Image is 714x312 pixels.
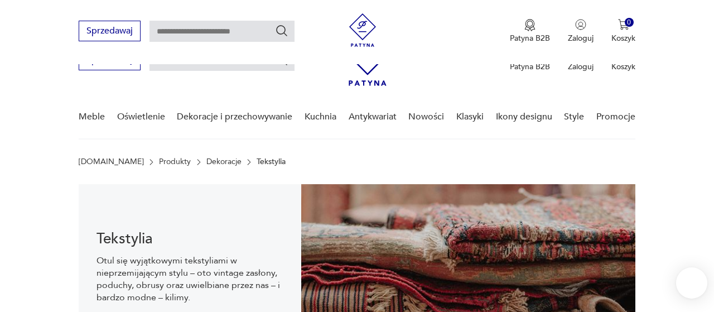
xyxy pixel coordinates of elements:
[275,24,288,37] button: Szukaj
[496,95,552,138] a: Ikony designu
[79,95,105,138] a: Meble
[510,19,550,44] a: Ikona medaluPatyna B2B
[159,157,191,166] a: Produkty
[510,19,550,44] button: Patyna B2B
[79,157,144,166] a: [DOMAIN_NAME]
[575,19,586,30] img: Ikonka użytkownika
[618,19,629,30] img: Ikona koszyka
[524,19,535,31] img: Ikona medalu
[206,157,242,166] a: Dekoracje
[596,95,635,138] a: Promocje
[676,267,707,299] iframe: Smartsupp widget button
[611,19,635,44] button: 0Koszyk
[117,95,165,138] a: Oświetlenie
[79,57,141,65] a: Sprzedawaj
[611,61,635,72] p: Koszyk
[97,232,283,246] h1: Tekstylia
[456,95,484,138] a: Klasyki
[349,95,397,138] a: Antykwariat
[79,21,141,41] button: Sprzedawaj
[568,61,594,72] p: Zaloguj
[625,18,634,27] div: 0
[408,95,444,138] a: Nowości
[97,255,283,304] p: Otul się wyjątkowymi tekstyliami w nieprzemijającym stylu – oto vintage zasłony, poduchy, obrusy ...
[346,13,379,47] img: Patyna - sklep z meblami i dekoracjami vintage
[510,33,550,44] p: Patyna B2B
[564,95,584,138] a: Style
[510,61,550,72] p: Patyna B2B
[568,19,594,44] button: Zaloguj
[177,95,292,138] a: Dekoracje i przechowywanie
[305,95,336,138] a: Kuchnia
[568,33,594,44] p: Zaloguj
[611,33,635,44] p: Koszyk
[79,28,141,36] a: Sprzedawaj
[257,157,286,166] p: Tekstylia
